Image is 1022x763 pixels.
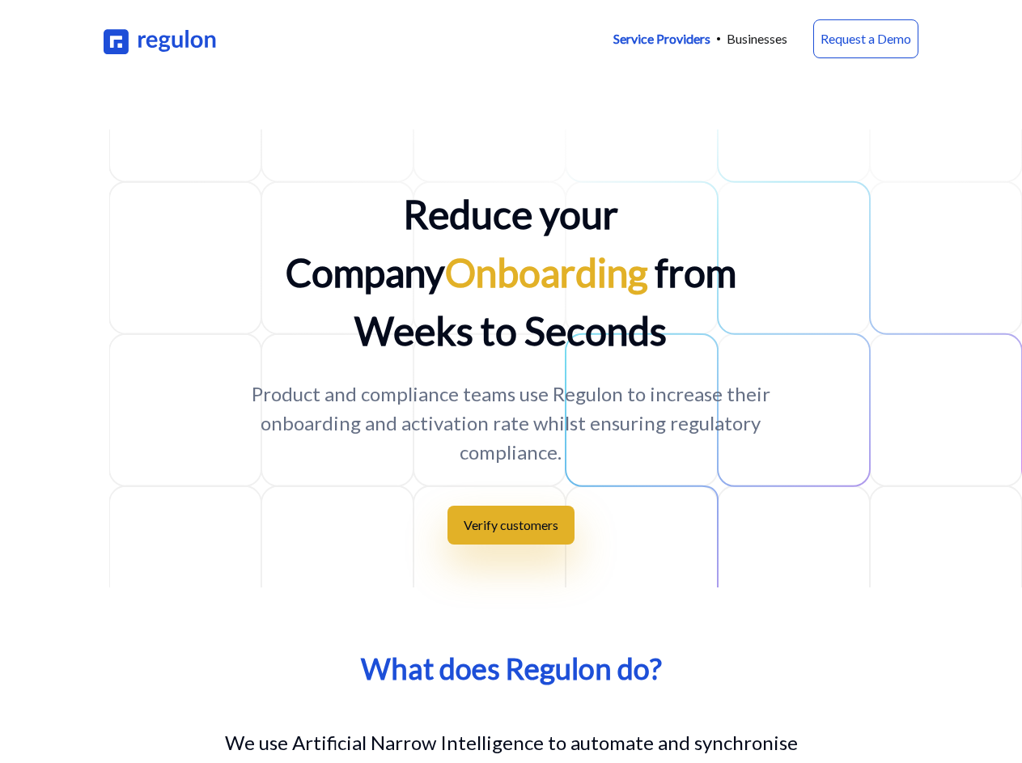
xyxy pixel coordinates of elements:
button: Verify customers [447,506,575,545]
h3: What does Regulon do? [361,652,662,685]
a: Request a Demo [813,19,918,58]
span: Onboarding [445,249,647,295]
a: Service Providers [613,29,710,49]
h1: Reduce your Company from Weeks to Seconds [226,185,796,360]
img: Regulon Logo [104,23,218,55]
p: Product and compliance teams use Regulon to increase their onboarding and activation rate whilst ... [226,379,796,467]
a: Businesses [727,29,787,49]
